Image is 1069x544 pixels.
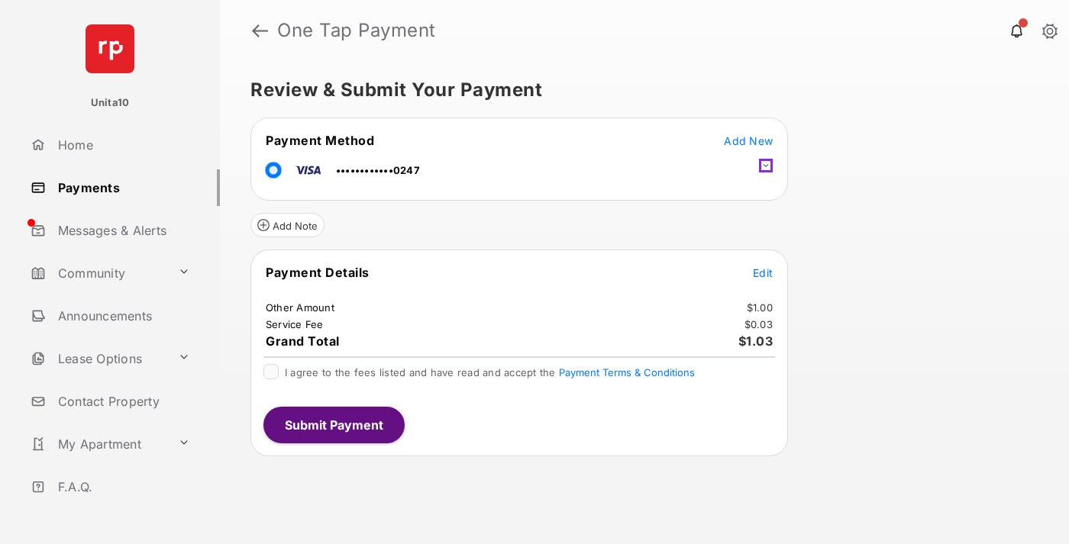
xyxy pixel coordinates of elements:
a: Home [24,127,220,163]
td: $1.00 [746,301,773,314]
button: Submit Payment [263,407,405,443]
a: Payments [24,169,220,206]
a: Lease Options [24,340,172,377]
h5: Review & Submit Your Payment [250,81,1026,99]
span: Payment Details [266,265,370,280]
span: $1.03 [738,333,773,349]
button: Add New [724,133,773,148]
span: Add New [724,134,773,147]
a: Messages & Alerts [24,212,220,249]
button: Add Note [250,213,325,237]
a: Community [24,255,172,291]
a: Announcements [24,298,220,334]
a: My Apartment [24,426,172,462]
strong: One Tap Payment [277,21,436,40]
img: svg+xml;base64,PHN2ZyB4bWxucz0iaHR0cDovL3d3dy53My5vcmcvMjAwMC9zdmciIHdpZHRoPSI2NCIgaGVpZ2h0PSI2NC... [86,24,134,73]
a: F.A.Q. [24,468,220,505]
td: Other Amount [265,301,335,314]
span: Edit [753,266,773,279]
button: I agree to the fees listed and have read and accept the [559,366,695,378]
td: Service Fee [265,317,325,331]
button: Edit [753,265,773,280]
p: Unita10 [91,95,130,111]
span: Payment Method [266,133,374,148]
span: I agree to the fees listed and have read and accept the [285,366,695,378]
a: Contact Property [24,383,220,420]
span: ••••••••••••0247 [336,164,420,176]
span: Grand Total [266,333,340,349]
td: $0.03 [744,317,773,331]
